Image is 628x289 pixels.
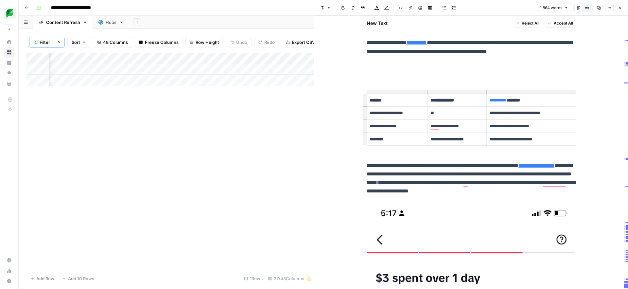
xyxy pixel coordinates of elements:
a: Home [4,37,14,47]
button: Reject All [513,19,542,27]
a: Settings [4,255,14,265]
a: Usage [4,265,14,276]
div: Content Refresh [46,19,80,26]
img: SproutSocial Logo [4,8,16,19]
button: 1,864 words [537,4,571,12]
span: Sort [72,39,80,45]
span: Add 10 Rows [68,275,94,282]
div: 37/48 Columns [265,273,314,284]
span: Filter [40,39,50,45]
span: Reject All [522,20,539,26]
span: Undo [236,39,247,45]
span: Export CSV [292,39,315,45]
button: Redo [254,37,279,47]
h2: New Text [367,20,388,27]
span: 1 [35,40,37,45]
span: Add Row [36,275,54,282]
a: Content Refresh [33,16,93,29]
span: Accept All [554,20,573,26]
button: Accept All [545,19,576,27]
button: 48 Columns [93,37,132,47]
span: Redo [264,39,275,45]
button: Freeze Columns [135,37,183,47]
button: Help + Support [4,276,14,286]
span: Freeze Columns [145,39,179,45]
button: Add 10 Rows [58,273,98,284]
div: 1 Rows [241,273,265,284]
a: Opportunities [4,68,14,79]
button: 1Filter [29,37,54,47]
button: Undo [226,37,252,47]
a: Browse [4,47,14,58]
div: 1 [34,40,38,45]
button: Add Row [26,273,58,284]
button: Row Height [185,37,223,47]
a: Insights [4,58,14,68]
span: 48 Columns [103,39,128,45]
a: Hubs [93,16,129,29]
a: Your Data [4,79,14,89]
button: Sort [67,37,90,47]
button: Workspace: SproutSocial [4,5,14,22]
div: Hubs [106,19,116,26]
button: Export CSV [282,37,319,47]
span: 1,864 words [540,5,562,11]
span: Row Height [196,39,219,45]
